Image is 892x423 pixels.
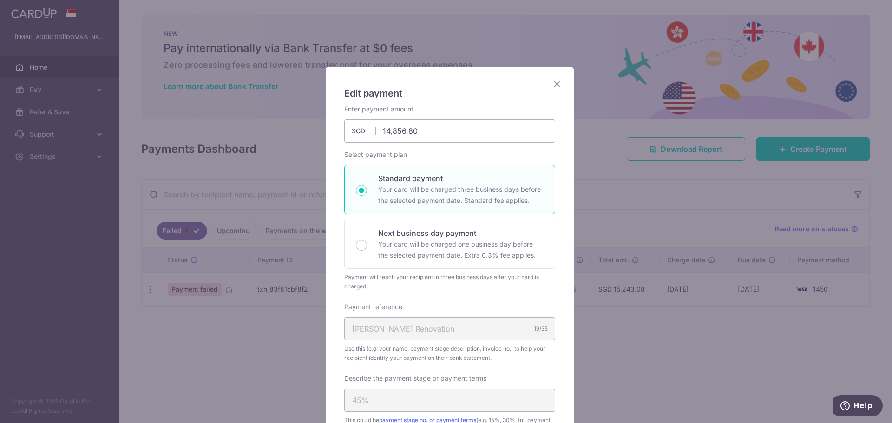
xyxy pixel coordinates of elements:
[344,104,413,114] label: Enter payment amount
[344,150,407,159] label: Select payment plan
[344,86,555,101] h5: Edit payment
[378,228,544,239] p: Next business day payment
[344,302,402,312] label: Payment reference
[344,273,555,291] div: Payment will reach your recipient in three business days after your card is charged.
[534,324,548,333] div: 19/35
[344,119,555,143] input: 0.00
[378,173,544,184] p: Standard payment
[344,374,486,383] label: Describe the payment stage or payment terms
[344,344,555,363] span: Use this (e.g. your name, payment stage description, invoice no.) to help your recipient identify...
[378,239,544,261] p: Your card will be charged one business day before the selected payment date. Extra 0.3% fee applies.
[378,184,544,206] p: Your card will be charged three business days before the selected payment date. Standard fee appl...
[551,78,563,90] button: Close
[833,395,883,418] iframe: Opens a widget where you can find more information
[352,126,376,136] span: SGD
